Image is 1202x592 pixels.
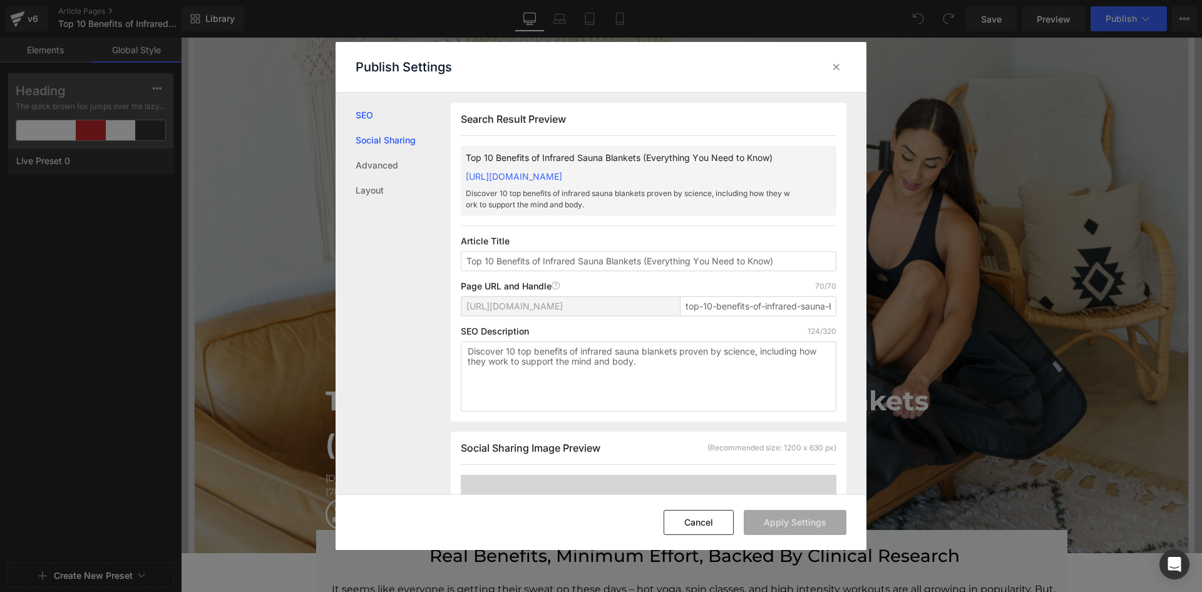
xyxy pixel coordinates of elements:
[249,507,779,529] font: Real Benefits, Minimum Effort, Backed By Clinical Research
[744,510,846,535] button: Apply Settings
[151,544,877,576] p: It seems like everyone is getting their sweat on these days – hot yoga, spin classes, and high in...
[466,151,791,165] p: Top 10 Benefits of Infrared Sauna Blankets (Everything You Need to Know)
[461,326,529,336] p: SEO Description
[664,510,734,535] button: Cancel
[466,301,563,311] span: [URL][DOMAIN_NAME]
[461,113,566,125] span: Search Result Preview
[153,449,219,460] span: Minute Read)
[145,447,877,461] p: (7
[356,103,451,128] a: SEO
[356,60,452,75] p: Publish Settings
[1159,549,1189,579] div: Open Intercom Messenger
[461,236,836,246] p: Article Title
[466,171,562,182] a: [URL][DOMAIN_NAME]
[356,128,451,153] a: Social Sharing
[815,281,836,291] p: 70/70
[356,153,451,178] a: Advanced
[461,281,560,291] p: Page URL and Handle
[145,434,877,447] p: [DATE]
[466,188,791,210] p: Discover 10 top benefits of infrared sauna blankets proven by science, including how they work to...
[707,442,836,454] div: (Recommended size: 1200 x 630 px)
[145,346,748,423] b: Top 10 Benefits of Infrared Sauna Blankets (Everything You Need to Know)
[461,442,600,454] span: Social Sharing Image Preview
[680,296,836,316] input: Enter article title...
[461,251,836,271] input: Enter your page title...
[356,178,451,203] a: Layout
[808,326,836,336] p: 124/320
